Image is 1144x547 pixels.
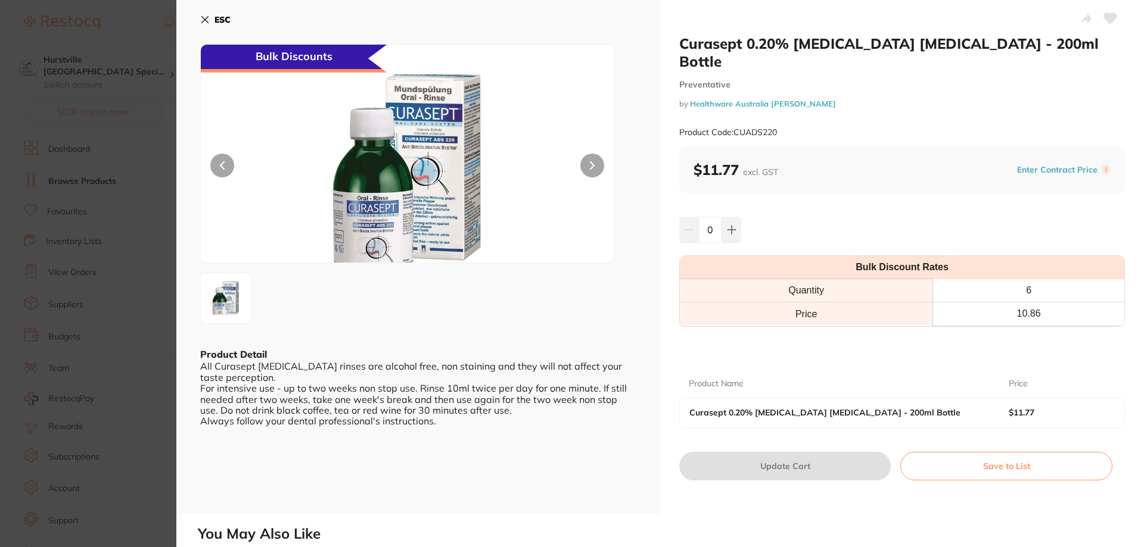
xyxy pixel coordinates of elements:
p: Price [1009,378,1028,390]
small: by [679,99,1125,108]
b: $11.77 [1009,408,1105,417]
button: Save to List [900,452,1112,480]
b: Product Detail [200,348,267,360]
a: Healthware Australia [PERSON_NAME] [690,99,836,108]
div: Bulk Discounts [201,45,387,73]
img: anBn [284,74,531,262]
h2: You May Also Like [198,526,1139,542]
label: i [1101,165,1111,174]
th: 10.86 [933,302,1124,326]
span: excl. GST [743,167,778,177]
th: Bulk Discount Rates [680,256,1124,279]
th: 6 [933,279,1124,302]
button: ESC [200,10,231,30]
p: Product Name [689,378,744,390]
b: $11.77 [694,161,778,179]
td: Price [680,302,933,326]
b: Curasept 0.20% [MEDICAL_DATA] [MEDICAL_DATA] - 200ml Bottle [689,408,977,417]
button: Enter Contract Price [1014,164,1101,176]
h2: Curasept 0.20% [MEDICAL_DATA] [MEDICAL_DATA] - 200ml Bottle [679,35,1125,70]
button: Update Cart [679,452,891,480]
b: ESC [214,14,231,25]
img: anBn [204,277,247,320]
div: All Curasept [MEDICAL_DATA] rinses are alcohol free, non staining and they will not affect your t... [200,361,636,426]
small: Product Code: CUADS220 [679,127,777,137]
th: Quantity [680,279,933,302]
small: Preventative [679,80,1125,90]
